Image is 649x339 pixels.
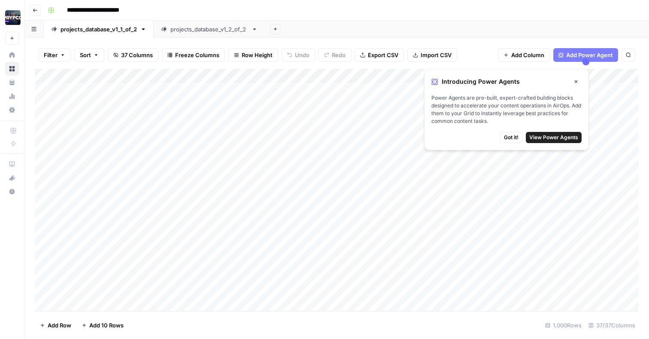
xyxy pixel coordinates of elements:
[504,134,519,141] span: Got it!
[89,321,124,330] span: Add 10 Rows
[542,318,585,332] div: 1,000 Rows
[242,51,273,59] span: Row Height
[38,48,71,62] button: Filter
[154,21,265,38] a: projects_database_v1_2_of_2
[35,318,76,332] button: Add Row
[5,103,19,117] a: Settings
[5,76,19,89] a: Your Data
[170,25,248,34] div: projects_database_v1_2_of_2
[332,51,346,59] span: Redo
[44,51,58,59] span: Filter
[431,94,582,125] span: Power Agents are pre-built, expert-crafted building blocks designed to accelerate your content op...
[318,48,351,62] button: Redo
[431,76,582,87] div: Introducing Power Agents
[5,171,19,185] button: What's new?
[175,51,219,59] span: Freeze Columns
[282,48,315,62] button: Undo
[407,48,457,62] button: Import CSV
[44,21,154,38] a: projects_database_v1_1_of_2
[6,171,18,184] div: What's new?
[553,48,618,62] button: Add Power Agent
[108,48,158,62] button: 37 Columns
[5,48,19,62] a: Home
[566,51,613,59] span: Add Power Agent
[295,51,309,59] span: Undo
[5,7,19,28] button: Workspace: PRYPCO One
[61,25,137,34] div: projects_database_v1_1_of_2
[48,321,71,330] span: Add Row
[5,89,19,103] a: Usage
[121,51,153,59] span: 37 Columns
[80,51,91,59] span: Sort
[228,48,278,62] button: Row Height
[162,48,225,62] button: Freeze Columns
[585,318,639,332] div: 37/37 Columns
[5,62,19,76] a: Browse
[421,51,452,59] span: Import CSV
[526,132,582,143] button: View Power Agents
[5,10,21,25] img: PRYPCO One Logo
[74,48,104,62] button: Sort
[498,48,550,62] button: Add Column
[368,51,398,59] span: Export CSV
[5,185,19,199] button: Help + Support
[529,134,578,141] span: View Power Agents
[5,157,19,171] a: AirOps Academy
[355,48,404,62] button: Export CSV
[500,132,522,143] button: Got it!
[511,51,544,59] span: Add Column
[76,318,129,332] button: Add 10 Rows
